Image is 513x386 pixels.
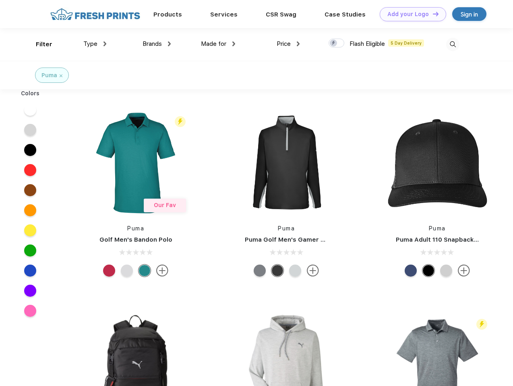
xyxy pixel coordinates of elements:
img: dropdown.png [232,41,235,46]
div: Green Lagoon [139,265,151,277]
img: more.svg [458,265,470,277]
img: more.svg [307,265,319,277]
a: CSR Swag [266,11,296,18]
img: flash_active_toggle.svg [476,319,487,330]
div: Add your Logo [387,11,429,18]
a: Products [153,11,182,18]
div: High Rise [289,265,301,277]
img: fo%20logo%202.webp [48,7,143,21]
img: dropdown.png [168,41,171,46]
span: Flash Eligible [350,40,385,47]
a: Puma [278,225,295,232]
div: Peacoat Qut Shd [405,265,417,277]
div: Ski Patrol [103,265,115,277]
div: Quiet Shade [254,265,266,277]
img: filter_cancel.svg [60,74,62,77]
span: Made for [201,40,226,47]
div: Puma Black [271,265,283,277]
img: dropdown.png [103,41,106,46]
a: Services [210,11,238,18]
a: Golf Men's Bandon Polo [99,236,172,243]
div: Filter [36,40,52,49]
div: High Rise [121,265,133,277]
a: Puma [429,225,446,232]
div: Puma [41,71,57,80]
img: func=resize&h=266 [384,109,491,216]
div: Pma Blk Pma Blk [422,265,434,277]
img: DT [433,12,439,16]
span: 5 Day Delivery [388,39,424,47]
div: Colors [15,89,46,98]
span: Type [83,40,97,47]
img: func=resize&h=266 [82,109,189,216]
span: Price [277,40,291,47]
img: more.svg [156,265,168,277]
div: Quarry Brt Whit [440,265,452,277]
div: Sign in [461,10,478,19]
a: Sign in [452,7,486,21]
a: Puma Golf Men's Gamer Golf Quarter-Zip [245,236,372,243]
a: Puma [127,225,144,232]
span: Our Fav [154,202,176,208]
img: func=resize&h=266 [233,109,340,216]
img: flash_active_toggle.svg [175,116,186,127]
img: desktop_search.svg [446,38,459,51]
img: dropdown.png [297,41,300,46]
span: Brands [143,40,162,47]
